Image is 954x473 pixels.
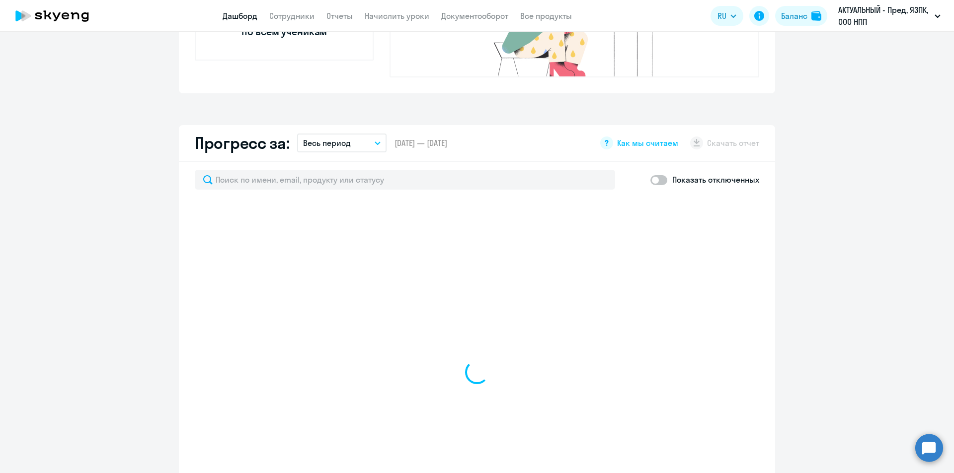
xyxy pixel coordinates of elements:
button: Весь период [297,134,387,152]
img: balance [811,11,821,21]
p: АКТУАЛЬНЫЙ - Пред, ЯЗПК, ООО НПП [838,4,931,28]
p: Весь период [303,137,351,149]
button: Балансbalance [775,6,827,26]
a: Отчеты [326,11,353,21]
p: Показать отключенных [672,174,759,186]
a: Начислить уроки [365,11,429,21]
a: Дашборд [223,11,257,21]
div: Баланс [781,10,807,22]
button: АКТУАЛЬНЫЙ - Пред, ЯЗПК, ООО НПП [833,4,946,28]
button: RU [711,6,743,26]
span: Как мы считаем [617,137,678,148]
h2: Прогресс за: [195,133,289,153]
input: Поиск по имени, email, продукту или статусу [195,170,615,190]
a: Документооборот [441,11,508,21]
span: [DATE] — [DATE] [395,137,447,148]
span: RU [717,10,726,22]
a: Все продукты [520,11,572,21]
a: Сотрудники [269,11,315,21]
